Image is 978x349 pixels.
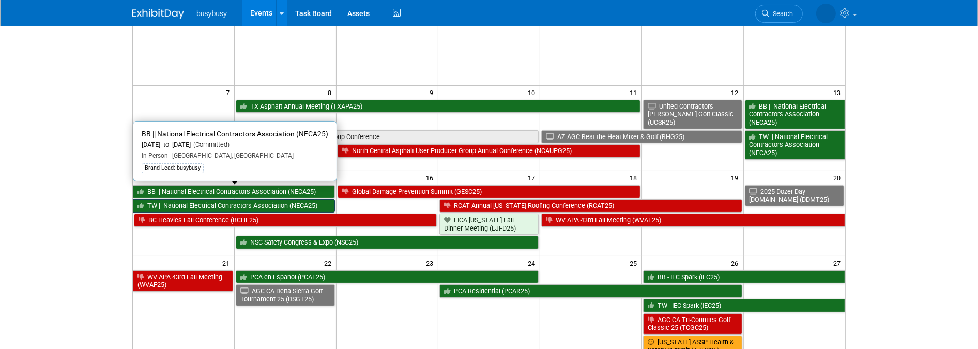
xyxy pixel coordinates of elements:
span: 11 [629,86,641,99]
a: BC Heavies Fall Conference (BCHF25) [134,214,437,227]
span: busybusy [196,9,227,18]
span: 13 [832,86,845,99]
img: Braden Gillespie [816,4,836,23]
a: Global Damage Prevention Summit (GESC25) [338,185,640,199]
span: 23 [425,256,438,269]
a: WV APA 43rd Fall Meeting (WVAF25) [541,214,845,227]
span: 7 [225,86,234,99]
a: AGC CA Tri-Counties Golf Classic 25 (TCGC25) [643,313,742,335]
a: 2025 Dozer Day [DOMAIN_NAME] (DDMT25) [745,185,844,206]
span: 27 [832,256,845,269]
a: WV APA 43rd Fall Meeting (WVAF25) [133,270,233,292]
a: United Contractors [PERSON_NAME] Golf Classic (UCSR25) [643,100,742,129]
a: TW || National Electrical Contractors Association (NECA25) [133,199,335,213]
a: TW - IEC Spark (IEC25) [643,299,845,312]
span: 26 [730,256,743,269]
a: North Central Asphalt User Producer Group Annual Conference (NCAUPG25) [338,144,640,158]
span: 25 [629,256,641,269]
span: 16 [425,171,438,184]
span: Search [769,10,793,18]
span: 18 [629,171,641,184]
div: [DATE] to [DATE] [142,141,328,149]
span: In-Person [142,152,168,159]
span: (Committed) [191,141,230,148]
span: 24 [527,256,540,269]
a: BB || National Electrical Contractors Association (NECA25) [133,185,335,199]
a: BB || National Electrical Contractors Association (NECA25) [745,100,845,129]
span: 21 [221,256,234,269]
span: 20 [832,171,845,184]
span: 19 [730,171,743,184]
div: Brand Lead: busybusy [142,163,204,173]
a: Search [755,5,803,23]
span: 8 [327,86,336,99]
span: 12 [730,86,743,99]
img: ExhibitDay [132,9,184,19]
span: [GEOGRAPHIC_DATA], [GEOGRAPHIC_DATA] [168,152,294,159]
a: PCA Residential (PCAR25) [439,284,742,298]
span: 10 [527,86,540,99]
span: 17 [527,171,540,184]
a: AGC CA Delta Sierra Golf Tournament 25 (DSGT25) [236,284,335,306]
a: NAPA IMPACT Leadership Group Conference [236,130,539,144]
span: BB || National Electrical Contractors Association (NECA25) [142,130,328,138]
span: 9 [429,86,438,99]
a: TX Asphalt Annual Meeting (TXAPA25) [236,100,640,113]
a: PCA en Espanol (PCAE25) [236,270,539,284]
a: RCAT Annual [US_STATE] Roofing Conference (RCAT25) [439,199,742,213]
a: NSC Safety Congress & Expo (NSC25) [236,236,539,249]
a: LICA [US_STATE] Fall Dinner Meeting (LJFD25) [439,214,539,235]
span: 22 [323,256,336,269]
a: TW || National Electrical Contractors Association (NECA25) [745,130,845,160]
a: BB - IEC Spark (IEC25) [643,270,845,284]
a: AZ AGC Beat the Heat Mixer & Golf (BHG25) [541,130,742,144]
